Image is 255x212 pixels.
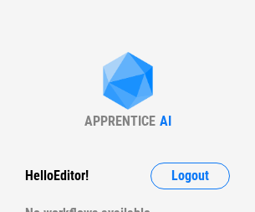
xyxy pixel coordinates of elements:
span: Logout [171,169,209,183]
img: Apprentice AI [94,52,161,113]
div: APPRENTICE [84,113,156,129]
div: Hello Editor ! [25,163,89,189]
button: Logout [150,163,230,189]
div: AI [160,113,171,129]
